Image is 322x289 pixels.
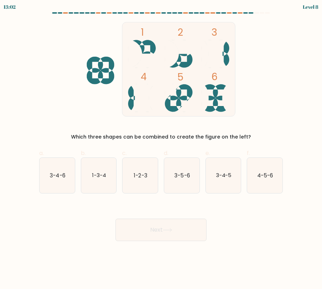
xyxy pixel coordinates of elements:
[211,70,218,84] tspan: 6
[3,3,16,10] div: 13:02
[177,70,183,84] tspan: 5
[141,70,147,84] tspan: 4
[211,26,217,39] tspan: 3
[205,149,210,157] span: e.
[257,171,273,179] text: 4-5-6
[134,171,147,179] text: 1-2-3
[115,219,206,241] button: Next
[164,149,168,157] span: d.
[177,26,183,39] tspan: 2
[50,171,65,179] text: 3-4-6
[81,149,86,157] span: b.
[39,149,44,157] span: a.
[174,171,190,179] text: 3-5-6
[141,26,144,39] tspan: 1
[92,171,106,179] text: 1-3-4
[247,149,250,157] span: f.
[43,133,279,141] div: Which three shapes can be combined to create the figure on the left?
[216,171,231,179] text: 3-4-5
[303,3,318,10] div: Level 8
[122,149,127,157] span: c.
